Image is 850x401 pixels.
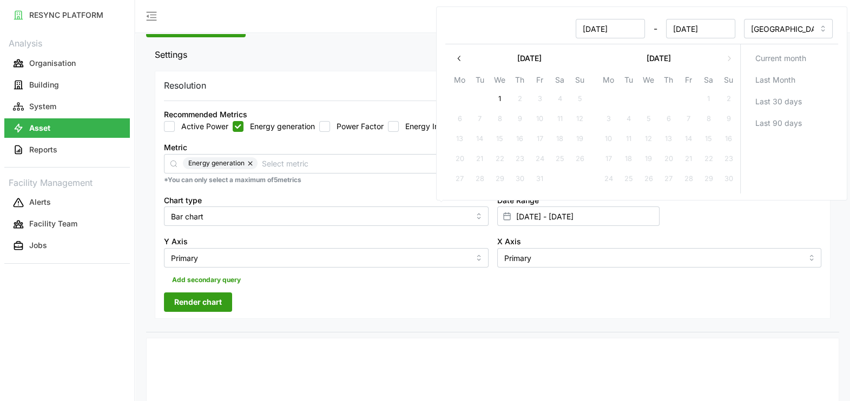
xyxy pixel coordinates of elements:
[638,130,658,149] button: 12 November 2025
[4,192,130,213] a: Alerts
[450,73,470,89] th: Mo
[724,5,746,27] button: schedule
[510,73,530,89] th: Th
[530,170,549,189] button: 31 October 2025
[490,110,509,129] button: 8 October 2025
[699,110,718,129] button: 8 November 2025
[470,73,490,89] th: Tu
[4,97,130,116] button: System
[570,150,589,169] button: 26 October 2025
[155,42,822,68] span: Settings
[4,52,130,74] a: Organisation
[172,272,241,288] span: Add secondary query
[164,248,489,268] input: Select Y axis
[4,4,130,26] a: RESYNC PLATFORM
[188,157,245,169] span: Energy generation
[4,5,130,25] button: RESYNC PLATFORM
[4,74,130,96] a: Building
[530,90,549,109] button: 3 October 2025
[243,121,315,132] label: Energy generation
[598,110,618,129] button: 3 November 2025
[570,90,589,109] button: 5 October 2025
[638,110,658,129] button: 5 November 2025
[450,110,469,129] button: 6 October 2025
[29,218,77,229] p: Facility Team
[550,110,569,129] button: 11 October 2025
[744,113,834,133] button: Last 90 days
[570,73,590,89] th: Su
[550,73,570,89] th: Sa
[618,73,638,89] th: Tu
[4,75,130,95] button: Building
[702,5,724,27] button: notifications
[470,150,489,169] button: 21 October 2025
[719,90,738,109] button: 2 November 2025
[550,150,569,169] button: 25 October 2025
[658,110,678,129] button: 6 November 2025
[164,79,206,92] p: Resolution
[4,54,130,73] button: Organisation
[4,215,130,234] button: Facility Team
[638,170,658,189] button: 26 November 2025
[497,206,660,226] input: Select date range
[658,73,678,89] th: Th
[436,6,847,201] div: Select date range
[330,121,384,132] label: Power Factor
[699,90,718,109] button: 1 November 2025
[744,92,834,111] button: Last 30 days
[490,130,509,149] button: 15 October 2025
[755,71,795,89] span: Last Month
[164,292,232,312] button: Render chart
[174,293,222,311] span: Render chart
[470,130,489,149] button: 14 October 2025
[598,73,618,89] th: Mo
[490,150,509,169] button: 22 October 2025
[530,130,549,149] button: 17 October 2025
[744,49,834,68] button: Current month
[530,73,550,89] th: Fr
[570,130,589,149] button: 19 October 2025
[146,68,839,332] div: Settings
[678,150,698,169] button: 21 November 2025
[470,170,489,189] button: 28 October 2025
[744,70,834,90] button: Last Month
[719,170,738,189] button: 30 November 2025
[4,213,130,235] a: Facility Team
[399,121,567,132] label: Energy Import Meter Reading (into the meter)
[4,118,130,138] button: Asset
[638,150,658,169] button: 19 November 2025
[4,235,130,257] a: Jobs
[4,139,130,161] a: Reports
[510,170,529,189] button: 30 October 2025
[678,73,699,89] th: Fr
[658,150,678,169] button: 20 November 2025
[678,110,698,129] button: 7 November 2025
[550,130,569,149] button: 18 October 2025
[4,35,130,50] p: Analysis
[719,150,738,169] button: 23 November 2025
[29,10,103,21] p: RESYNC PLATFORM
[4,174,130,190] p: Facility Management
[598,150,618,169] button: 17 November 2025
[570,110,589,129] button: 12 October 2025
[490,170,509,189] button: 29 October 2025
[618,110,638,129] button: 4 November 2025
[755,114,801,132] span: Last 90 days
[29,144,57,155] p: Reports
[175,121,228,132] label: Active Power
[469,49,590,68] button: [DATE]
[530,110,549,129] button: 10 October 2025
[550,90,569,109] button: 4 October 2025
[164,272,249,288] button: Add secondary query
[618,150,638,169] button: 18 November 2025
[29,197,51,208] p: Alerts
[699,130,718,149] button: 15 November 2025
[29,79,59,90] p: Building
[510,110,529,129] button: 9 October 2025
[497,248,822,268] input: Select X axis
[490,73,510,89] th: We
[262,157,802,169] input: Select metric
[618,130,638,149] button: 11 November 2025
[450,130,469,149] button: 13 October 2025
[510,130,529,149] button: 16 October 2025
